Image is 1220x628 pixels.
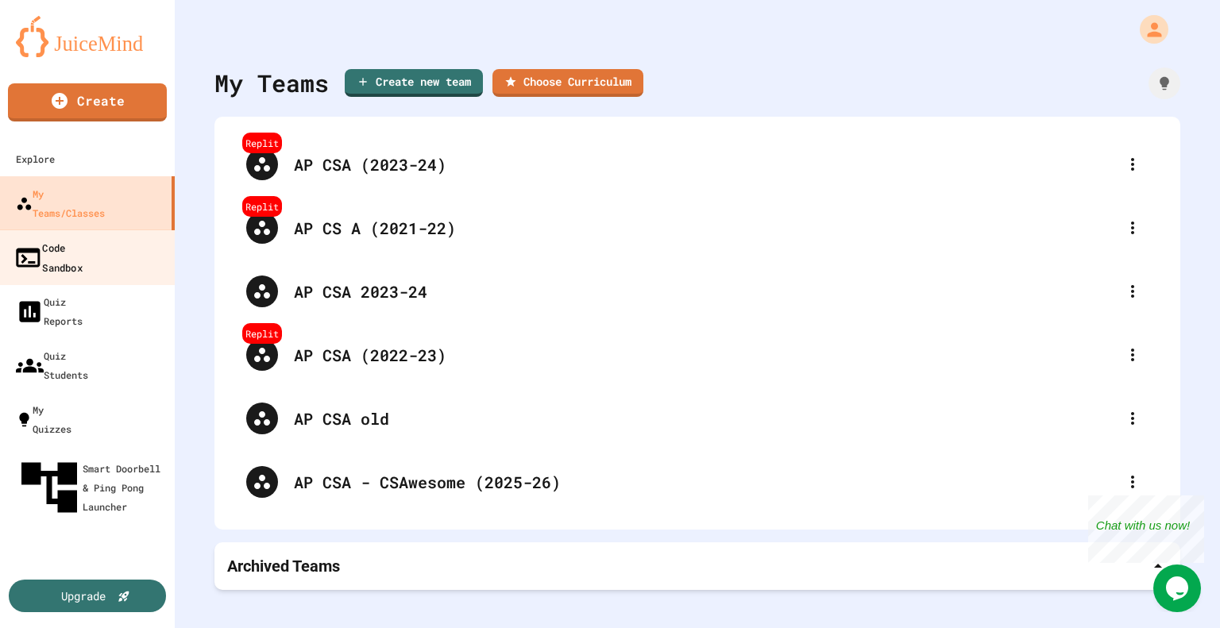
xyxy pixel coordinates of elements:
div: Replit [242,323,282,344]
iframe: chat widget [1153,564,1204,612]
a: Create [8,83,167,121]
div: Explore [16,149,55,168]
div: Upgrade [61,588,106,604]
div: AP CSA 2023-24 [230,260,1164,323]
div: My Account [1123,11,1172,48]
div: Replit [242,133,282,153]
div: AP CSA 2023-24 [294,279,1117,303]
div: AP CSA - CSAwesome (2025-26) [294,470,1117,494]
a: Create new team [345,69,483,97]
div: AP CSA - CSAwesome (2025-26) [230,450,1164,514]
iframe: chat widget [1088,495,1204,563]
div: My Teams/Classes [16,184,105,222]
div: Code Sandbox [14,237,83,276]
div: Smart Doorbell & Ping Pong Launcher [16,454,168,521]
div: My Quizzes [16,400,71,438]
p: Archived Teams [227,555,340,577]
div: AP CSA (2023-24) [294,152,1117,176]
div: AP CS A (2021-22) [294,216,1117,240]
div: Replit [242,196,282,217]
div: My Teams [214,65,329,101]
a: Choose Curriculum [492,69,643,97]
div: ReplitAP CSA (2023-24) [230,133,1164,196]
div: AP CSA old [230,387,1164,450]
div: AP CSA (2022-23) [294,343,1117,367]
div: Quiz Students [16,346,88,384]
div: ReplitAP CSA (2022-23) [230,323,1164,387]
div: Quiz Reports [16,292,83,330]
div: How it works [1149,67,1180,99]
div: AP CSA old [294,406,1117,430]
div: ReplitAP CS A (2021-22) [230,196,1164,260]
img: logo-orange.svg [16,16,159,57]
